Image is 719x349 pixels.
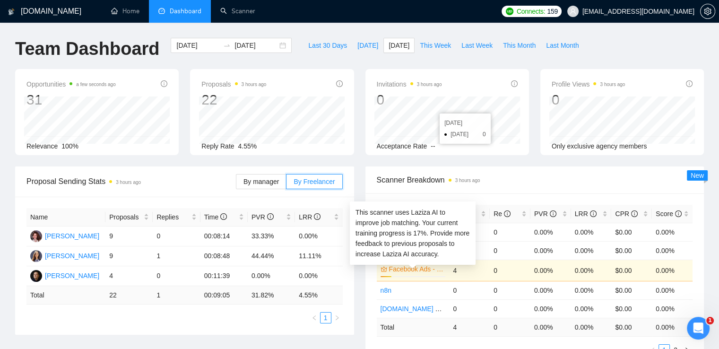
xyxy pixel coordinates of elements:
td: 0.00% [530,281,571,299]
button: [DATE] [383,38,415,53]
button: setting [700,4,715,19]
td: 0 [449,281,490,299]
td: 9 [105,227,153,246]
a: homeHome [111,7,139,15]
td: 0.00% [530,223,571,241]
td: 00:08:48 [200,246,248,266]
span: info-circle [314,213,321,220]
td: 0.00% [652,223,693,241]
td: Total [26,286,105,305]
td: 11.11% [295,246,342,266]
input: End date [234,40,277,51]
div: 0 [377,91,442,109]
li: Previous Page [309,312,320,323]
span: Dashboard [170,7,201,15]
span: Only exclusive agency members [552,142,647,150]
td: $0.00 [611,241,652,260]
a: IV[PERSON_NAME] [30,252,99,259]
span: crown [381,266,387,272]
td: 0.00% [530,299,571,318]
td: $0.00 [611,223,652,241]
div: [DATE] [444,118,485,128]
button: right [331,312,343,323]
span: By Freelancer [294,178,335,185]
span: Last Week [461,40,493,51]
td: 0.00% [571,241,612,260]
td: 4 [449,318,490,336]
td: $0.00 [611,260,652,281]
span: info-circle [336,80,343,87]
td: 0 [153,227,200,246]
td: 0 [490,318,530,336]
td: $0.00 [611,299,652,318]
span: PVR [251,213,274,221]
div: [PERSON_NAME] [45,270,99,281]
time: 3 hours ago [600,82,625,87]
span: PVR [534,210,556,218]
span: 0 [483,130,486,139]
th: Name [26,208,105,227]
span: dashboard [158,8,165,14]
span: info-circle [267,213,274,220]
span: setting [701,8,715,15]
td: 00:11:39 [200,266,248,286]
div: [PERSON_NAME] [45,251,99,261]
td: 0.00% [652,281,693,299]
time: 3 hours ago [116,180,141,185]
td: $ 0.00 [611,318,652,336]
div: This scanner uses Laziza AI to improve job matching. Your current training progress is 17 %. Prov... [355,207,470,259]
span: 1 [706,317,714,324]
span: info-circle [220,213,227,220]
td: 0.00% [571,281,612,299]
time: 3 hours ago [455,178,480,183]
span: Score [656,210,681,218]
span: Reply Rate [201,142,234,150]
td: 0.00 % [571,318,612,336]
th: Proposals [105,208,153,227]
time: 3 hours ago [242,82,267,87]
a: LY[PERSON_NAME] [30,232,99,239]
td: 4.55 % [295,286,342,305]
span: By manager [243,178,279,185]
span: New [691,172,704,179]
div: 22 [201,91,266,109]
span: info-circle [631,210,638,217]
img: IV [30,250,42,262]
img: logo [8,4,15,19]
td: 0.00% [652,299,693,318]
td: 9 [105,246,153,266]
span: Time [204,213,227,221]
button: left [309,312,320,323]
span: Relevance [26,142,58,150]
td: 0 [449,299,490,318]
span: left [312,315,317,321]
span: Scanner Breakdown [377,174,693,186]
td: 4 [105,266,153,286]
div: 0 [552,91,625,109]
span: Invitations [377,79,442,90]
span: Proposals [109,212,142,222]
td: 31.82 % [248,286,295,305]
span: 159 [547,6,557,17]
a: searchScanner [220,7,255,15]
span: user [570,8,576,15]
th: Replies [153,208,200,227]
li: Next Page [331,312,343,323]
span: to [223,42,231,49]
button: This Week [415,38,456,53]
td: 0.00% [571,223,612,241]
td: 0.00% [530,260,571,281]
a: [DOMAIN_NAME] & other tools - [PERSON_NAME] [381,305,533,313]
span: This Month [503,40,536,51]
td: 1 [153,246,200,266]
span: LRR [299,213,321,221]
td: 22 [105,286,153,305]
span: Re [494,210,511,218]
span: CPR [615,210,637,218]
td: 0.00% [295,227,342,246]
td: 33.33% [248,227,295,246]
td: 00:08:14 [200,227,248,246]
span: Last 30 Days [308,40,347,51]
span: 100% [61,142,78,150]
span: info-circle [504,210,511,217]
